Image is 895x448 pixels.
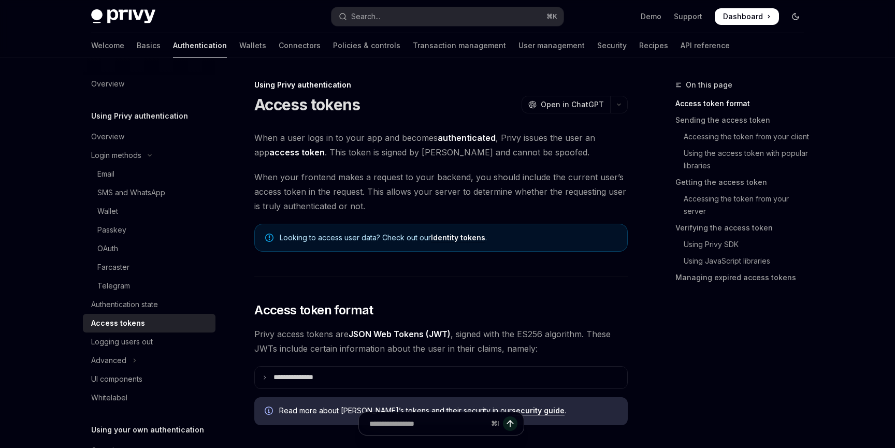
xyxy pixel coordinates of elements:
strong: access token [269,147,325,157]
a: Wallet [83,202,215,221]
button: Toggle dark mode [787,8,804,25]
div: Email [97,168,114,180]
button: Send message [503,416,517,431]
div: SMS and WhatsApp [97,186,165,199]
h1: Access tokens [254,95,360,114]
div: Advanced [91,354,126,367]
a: Wallets [239,33,266,58]
div: Farcaster [97,261,129,273]
a: Accessing the token from your client [675,128,812,145]
div: Telegram [97,280,130,292]
div: Access tokens [91,317,145,329]
a: Identity tokens [431,233,485,242]
div: Whitelabel [91,392,127,404]
a: Policies & controls [333,33,400,58]
div: Login methods [91,149,141,162]
a: Basics [137,33,161,58]
a: Connectors [279,33,321,58]
a: UI components [83,370,215,388]
button: Open in ChatGPT [522,96,610,113]
svg: Note [265,234,273,242]
a: Recipes [639,33,668,58]
div: Overview [91,78,124,90]
a: Email [83,165,215,183]
div: Passkey [97,224,126,236]
h5: Using your own authentication [91,424,204,436]
button: Open search [331,7,564,26]
button: Toggle Login methods section [83,146,215,165]
a: Access token format [675,95,812,112]
a: Authentication [173,33,227,58]
a: OAuth [83,239,215,258]
a: Getting the access token [675,174,812,191]
a: JSON Web Tokens (JWT) [349,329,451,340]
img: dark logo [91,9,155,24]
div: Authentication state [91,298,158,311]
a: Accessing the token from your server [675,191,812,220]
div: Search... [351,10,380,23]
span: Open in ChatGPT [541,99,604,110]
div: Overview [91,131,124,143]
span: ⌘ K [546,12,557,21]
div: Wallet [97,205,118,218]
a: User management [518,33,585,58]
a: Passkey [83,221,215,239]
button: Toggle Advanced section [83,351,215,370]
a: security guide [512,406,565,415]
a: Dashboard [715,8,779,25]
span: Read more about [PERSON_NAME]’s tokens and their security in our . [279,406,617,416]
a: Managing expired access tokens [675,269,812,286]
div: OAuth [97,242,118,255]
a: Using JavaScript libraries [675,253,812,269]
div: Using Privy authentication [254,80,628,90]
a: SMS and WhatsApp [83,183,215,202]
h5: Using Privy authentication [91,110,188,122]
a: Security [597,33,627,58]
a: Welcome [91,33,124,58]
span: Looking to access user data? Check out our . [280,233,617,243]
svg: Info [265,407,275,417]
span: When a user logs in to your app and becomes , Privy issues the user an app . This token is signed... [254,131,628,160]
a: API reference [681,33,730,58]
a: Verifying the access token [675,220,812,236]
a: Using Privy SDK [675,236,812,253]
a: Demo [641,11,661,22]
a: Authentication state [83,295,215,314]
a: Sending the access token [675,112,812,128]
a: Overview [83,75,215,93]
input: Ask a question... [369,412,487,435]
a: Logging users out [83,333,215,351]
div: Logging users out [91,336,153,348]
strong: authenticated [438,133,496,143]
a: Overview [83,127,215,146]
span: Access token format [254,302,373,319]
a: Transaction management [413,33,506,58]
a: Support [674,11,702,22]
a: Using the access token with popular libraries [675,145,812,174]
a: Farcaster [83,258,215,277]
span: Dashboard [723,11,763,22]
a: Telegram [83,277,215,295]
span: Privy access tokens are , signed with the ES256 algorithm. These JWTs include certain information... [254,327,628,356]
a: Whitelabel [83,388,215,407]
span: When your frontend makes a request to your backend, you should include the current user’s access ... [254,170,628,213]
div: UI components [91,373,142,385]
a: Access tokens [83,314,215,333]
span: On this page [686,79,732,91]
